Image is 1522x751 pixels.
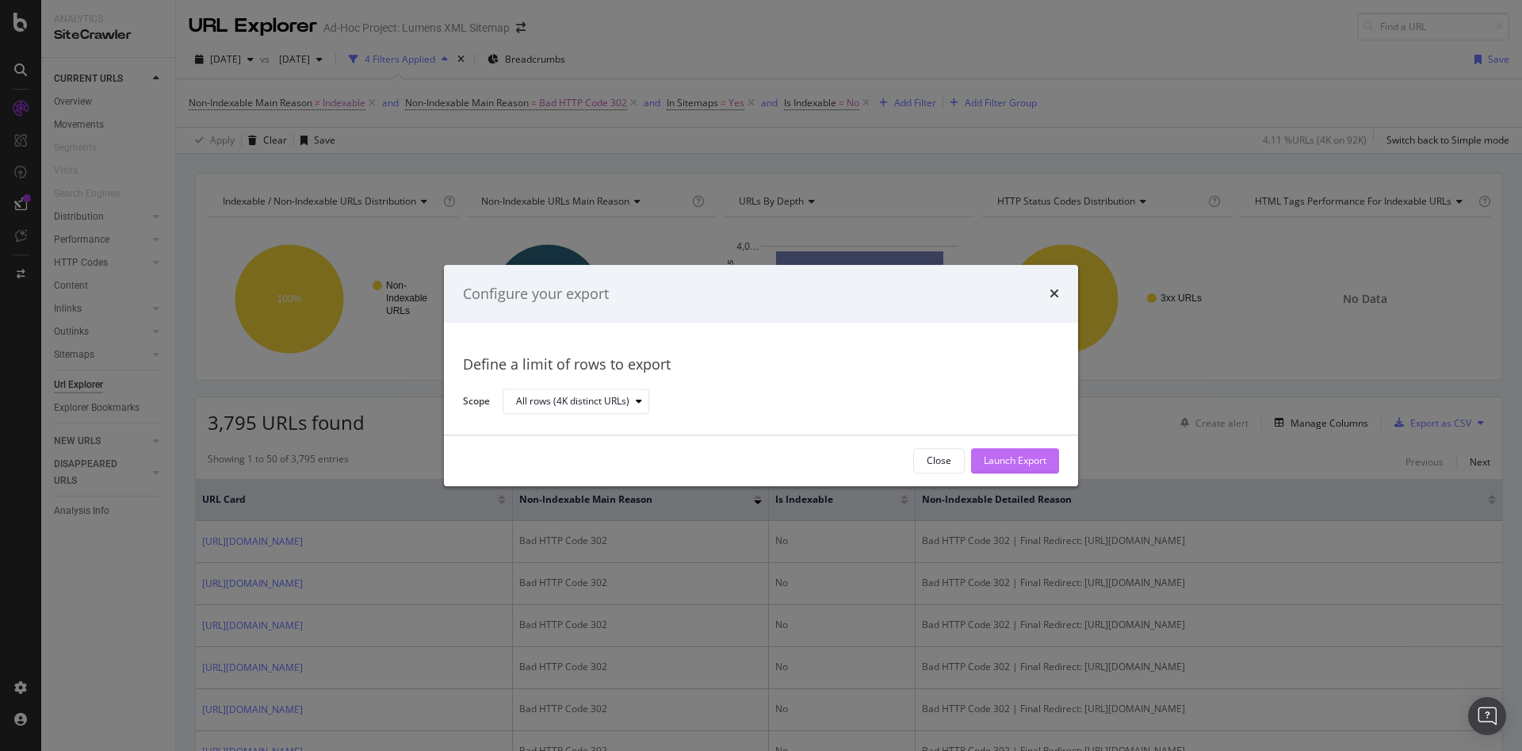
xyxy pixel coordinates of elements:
[516,397,629,407] div: All rows (4K distinct URLs)
[971,448,1059,473] button: Launch Export
[503,389,649,415] button: All rows (4K distinct URLs)
[463,394,490,412] label: Scope
[444,265,1078,486] div: modal
[1468,697,1506,735] div: Open Intercom Messenger
[913,448,965,473] button: Close
[984,454,1046,468] div: Launch Export
[1050,284,1059,305] div: times
[463,355,1059,376] div: Define a limit of rows to export
[463,284,609,305] div: Configure your export
[927,454,951,468] div: Close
